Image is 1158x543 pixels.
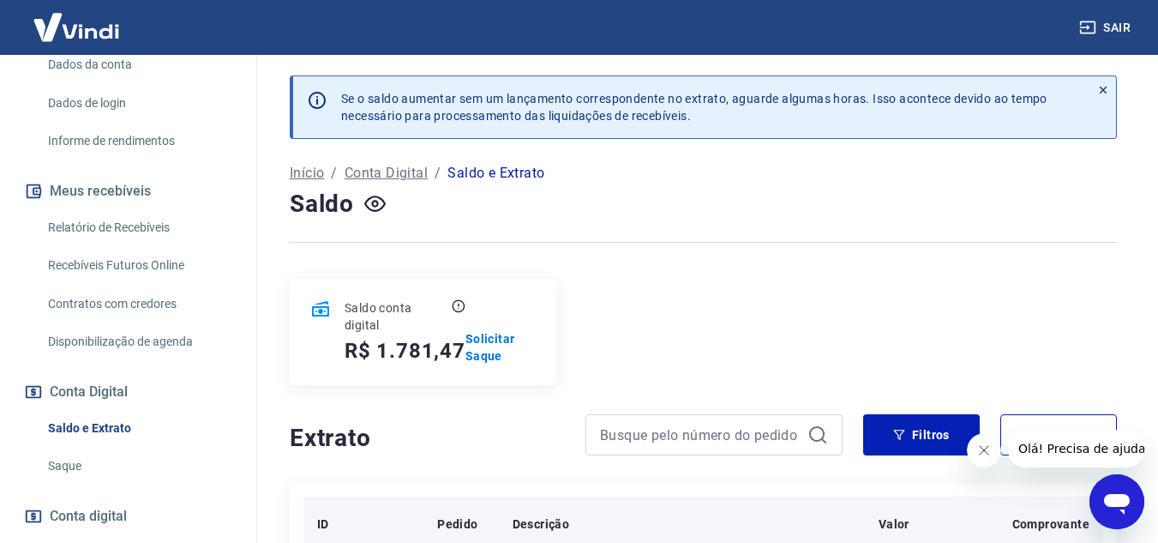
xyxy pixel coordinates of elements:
[437,516,477,533] p: Pedido
[863,414,980,456] button: Filtros
[345,337,465,365] h5: R$ 1.781,47
[345,299,448,334] p: Saldo conta digital
[1089,474,1144,529] iframe: Botão para abrir a janela de mensagens
[41,124,236,159] a: Informe de rendimentos
[290,421,565,456] h4: Extrato
[21,373,236,411] button: Conta Digital
[447,163,544,184] p: Saldo e Extrato
[600,422,801,448] input: Busque pelo número do pedido
[21,1,132,53] img: Vindi
[1076,12,1137,44] button: Sair
[435,163,441,184] p: /
[1012,516,1089,533] p: Comprovante
[1008,430,1144,468] iframe: Mensagem da empresa
[331,163,337,184] p: /
[465,330,536,365] a: Solicitar Saque
[41,449,236,484] a: Saque
[513,516,570,533] p: Descrição
[341,90,1047,124] p: Se o saldo aumentar sem um lançamento correspondente no extrato, aguarde algumas horas. Isso acon...
[41,47,236,82] a: Dados da conta
[345,163,428,184] a: Conta Digital
[41,287,236,322] a: Contratos com credores
[21,498,236,535] a: Conta digital
[290,187,354,221] h4: Saldo
[879,516,909,533] p: Valor
[41,324,236,359] a: Disponibilização de agenda
[41,248,236,283] a: Recebíveis Futuros Online
[41,86,236,121] a: Dados de login
[967,433,1001,468] iframe: Fechar mensagem
[41,411,236,446] a: Saldo e Extrato
[21,172,236,210] button: Meus recebíveis
[41,210,236,245] a: Relatório de Recebíveis
[317,516,329,533] p: ID
[290,163,324,184] a: Início
[50,504,127,528] span: Conta digital
[10,12,144,26] span: Olá! Precisa de ajuda?
[1000,414,1117,456] button: Exportar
